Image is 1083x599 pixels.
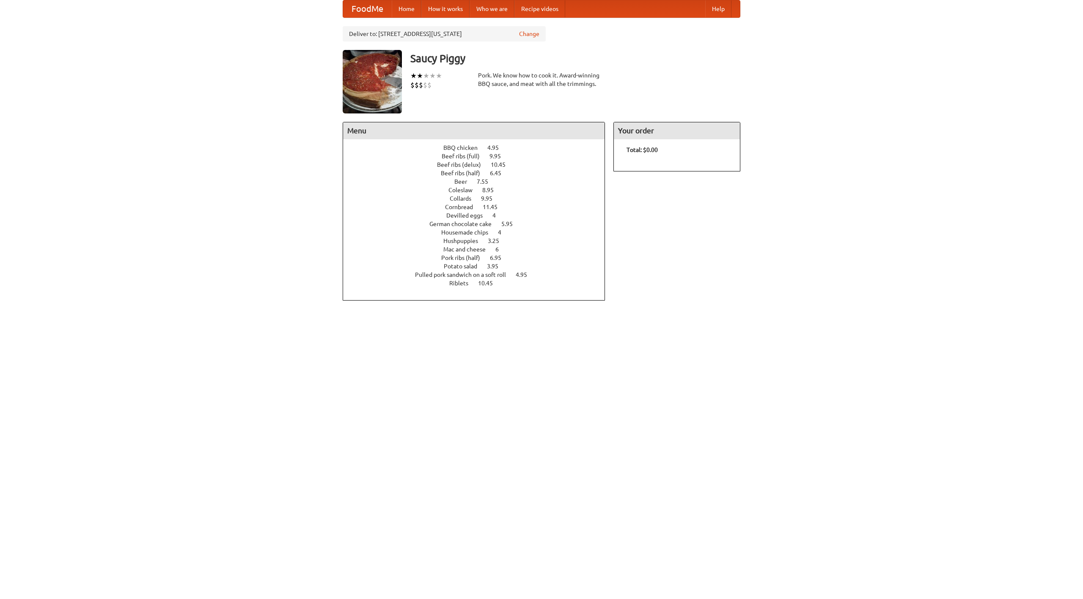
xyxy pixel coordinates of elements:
li: $ [427,80,432,90]
span: 4 [492,212,504,219]
span: 11.45 [483,204,506,210]
a: Hushpuppies 3.25 [443,237,515,244]
h3: Saucy Piggy [410,50,740,67]
span: 3.95 [487,263,507,270]
a: Who we are [470,0,514,17]
span: Hushpuppies [443,237,487,244]
a: Riblets 10.45 [449,280,509,287]
span: Potato salad [444,263,486,270]
a: Housemade chips 4 [441,229,517,236]
a: Recipe videos [514,0,565,17]
div: Deliver to: [STREET_ADDRESS][US_STATE] [343,26,546,41]
a: Cornbread 11.45 [445,204,513,210]
span: Beef ribs (half) [441,170,489,177]
span: 8.95 [482,187,502,193]
span: 5.95 [501,221,521,227]
a: German chocolate cake 5.95 [429,221,528,227]
b: Total: $0.00 [627,146,658,153]
span: 9.95 [481,195,501,202]
span: Beef ribs (full) [442,153,488,160]
a: BBQ chicken 4.95 [443,144,514,151]
li: $ [423,80,427,90]
span: Mac and cheese [443,246,494,253]
a: Potato salad 3.95 [444,263,514,270]
a: Coleslaw 8.95 [448,187,509,193]
span: 10.45 [491,161,514,168]
li: ★ [436,71,442,80]
a: Beef ribs (full) 9.95 [442,153,517,160]
span: Housemade chips [441,229,497,236]
li: ★ [423,71,429,80]
li: $ [410,80,415,90]
a: Beef ribs (half) 6.45 [441,170,517,177]
h4: Your order [614,122,740,139]
div: Pork. We know how to cook it. Award-winning BBQ sauce, and meat with all the trimmings. [478,71,605,88]
span: German chocolate cake [429,221,500,227]
a: Devilled eggs 4 [446,212,511,219]
a: Pork ribs (half) 6.95 [441,254,517,261]
span: 7.55 [477,178,497,185]
li: ★ [417,71,423,80]
span: Beef ribs (delux) [437,161,489,168]
a: Beer 7.55 [454,178,504,185]
a: Mac and cheese 6 [443,246,514,253]
span: Coleslaw [448,187,481,193]
span: Beer [454,178,476,185]
span: 6 [495,246,507,253]
a: Pulled pork sandwich on a soft roll 4.95 [415,271,543,278]
span: 9.95 [489,153,509,160]
li: $ [415,80,419,90]
span: 4.95 [487,144,507,151]
a: Change [519,30,539,38]
h4: Menu [343,122,605,139]
a: How it works [421,0,470,17]
a: Beef ribs (delux) 10.45 [437,161,521,168]
span: Devilled eggs [446,212,491,219]
li: ★ [429,71,436,80]
span: Pulled pork sandwich on a soft roll [415,271,514,278]
span: 10.45 [478,280,501,287]
li: ★ [410,71,417,80]
span: Riblets [449,280,477,287]
span: Collards [450,195,480,202]
img: angular.jpg [343,50,402,113]
a: Home [392,0,421,17]
span: 6.95 [490,254,510,261]
span: Pork ribs (half) [441,254,489,261]
li: $ [419,80,423,90]
span: Cornbread [445,204,481,210]
a: FoodMe [343,0,392,17]
span: 4 [498,229,510,236]
span: BBQ chicken [443,144,486,151]
a: Help [705,0,731,17]
a: Collards 9.95 [450,195,508,202]
span: 3.25 [488,237,508,244]
span: 4.95 [516,271,536,278]
span: 6.45 [490,170,510,177]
